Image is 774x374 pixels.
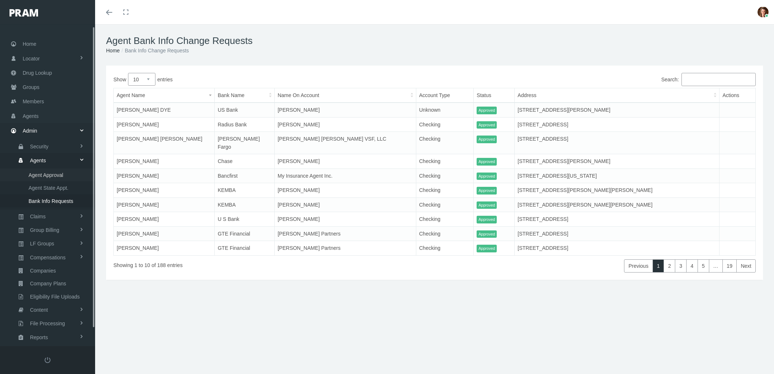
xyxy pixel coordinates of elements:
a: Next [736,259,756,273]
a: Home [106,48,120,53]
img: PRAM_20_x_78.png [10,9,38,16]
span: Home [23,37,36,51]
span: Approved [477,173,497,180]
td: [PERSON_NAME] [PERSON_NAME] [114,132,215,154]
td: [STREET_ADDRESS][PERSON_NAME][PERSON_NAME] [515,197,719,212]
img: S_Profile_Picture_677.PNG [758,7,769,18]
td: [PERSON_NAME] [114,154,215,169]
td: [STREET_ADDRESS][PERSON_NAME] [515,103,719,117]
td: [PERSON_NAME] [274,212,416,227]
td: [STREET_ADDRESS] [515,241,719,256]
td: [PERSON_NAME] [114,183,215,198]
a: … [709,259,723,273]
td: Checking [416,212,474,227]
span: Claims [30,210,46,223]
span: Approved [477,245,497,252]
span: Approved [477,121,497,129]
td: [PERSON_NAME] Fargo [215,132,275,154]
span: Agent Approval [29,169,63,181]
td: Checking [416,169,474,183]
td: [STREET_ADDRESS] [515,132,719,154]
span: Settings [30,345,49,357]
td: [PERSON_NAME] [114,212,215,227]
a: 1 [653,259,664,273]
input: Search: [681,73,756,86]
h1: Agent Bank Info Change Requests [106,35,763,47]
td: Bancfirst [215,169,275,183]
a: 3 [675,259,687,273]
span: LF Groups [30,237,54,250]
td: Checking [416,197,474,212]
span: Approved [477,158,497,166]
span: Approved [477,201,497,209]
td: [PERSON_NAME] Partners [274,226,416,241]
td: U S Bank [215,212,275,227]
td: [PERSON_NAME] Partners [274,241,416,256]
td: [PERSON_NAME] DYE [114,103,215,117]
td: Checking [416,117,474,132]
th: Agent Name: activate to sort column ascending [114,88,215,103]
label: Search: [435,73,756,86]
td: Chase [215,154,275,169]
th: Account Type [416,88,474,103]
th: Name On Account: activate to sort column ascending [274,88,416,103]
th: Address: activate to sort column ascending [515,88,719,103]
span: Drug Lookup [23,66,52,80]
td: Checking [416,226,474,241]
span: Group Billing [30,224,59,236]
td: Checking [416,132,474,154]
a: 4 [686,259,698,273]
li: Bank Info Change Requests [120,47,189,55]
td: Radius Bank [215,117,275,132]
td: [PERSON_NAME] [274,197,416,212]
td: [STREET_ADDRESS][US_STATE] [515,169,719,183]
td: [PERSON_NAME] [114,241,215,256]
span: Approved [477,230,497,238]
span: Agents [23,109,39,123]
span: Locator [23,52,40,66]
a: 2 [664,259,675,273]
td: [PERSON_NAME] [114,117,215,132]
td: KEMBA [215,183,275,198]
td: [PERSON_NAME] [274,117,416,132]
td: US Bank [215,103,275,117]
td: [STREET_ADDRESS] [515,226,719,241]
th: Bank Name: activate to sort column ascending [215,88,275,103]
span: Compensations [30,251,65,264]
a: Previous [624,259,653,273]
td: [STREET_ADDRESS] [515,212,719,227]
td: My Insurance Agent Inc. [274,169,416,183]
th: Actions [719,88,756,103]
span: Approved [477,187,497,195]
td: [PERSON_NAME] [114,226,215,241]
span: Approved [477,136,497,143]
span: Company Plans [30,277,66,290]
span: Agent State Appt. [29,182,68,194]
td: [PERSON_NAME] [274,154,416,169]
td: Unknown [416,103,474,117]
label: Show entries [113,73,435,86]
a: 5 [698,259,709,273]
td: Checking [416,241,474,256]
span: Approved [477,107,497,114]
span: Bank Info Requests [29,195,73,207]
span: Eligibility File Uploads [30,290,80,303]
td: GTE Financial [215,241,275,256]
td: Checking [416,154,474,169]
th: Status [474,88,515,103]
td: [STREET_ADDRESS][PERSON_NAME][PERSON_NAME] [515,183,719,198]
td: [PERSON_NAME] [114,197,215,212]
span: Members [23,95,44,108]
td: [PERSON_NAME] [274,183,416,198]
span: Groups [23,80,40,94]
span: Content [30,304,48,316]
td: [STREET_ADDRESS] [515,117,719,132]
span: Admin [23,124,37,138]
td: GTE Financial [215,226,275,241]
td: [STREET_ADDRESS][PERSON_NAME] [515,154,719,169]
span: Security [30,140,49,153]
td: [PERSON_NAME] [274,103,416,117]
span: Reports [30,331,48,344]
select: Showentries [128,73,155,86]
span: Companies [30,264,56,277]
